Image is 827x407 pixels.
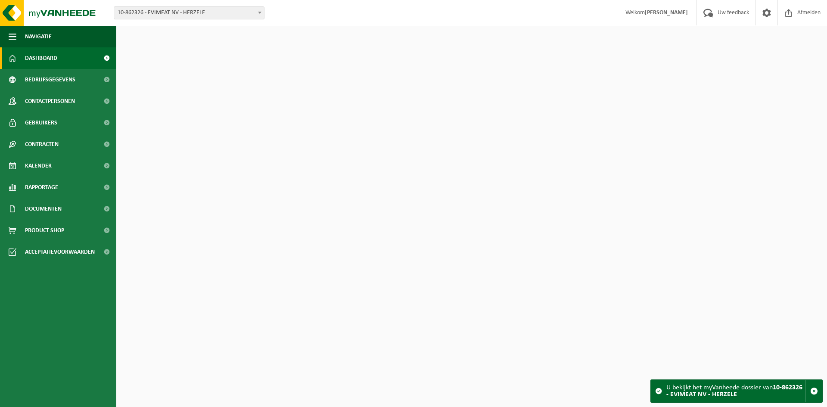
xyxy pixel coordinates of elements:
[645,9,688,16] strong: [PERSON_NAME]
[25,198,62,220] span: Documenten
[25,90,75,112] span: Contactpersonen
[114,6,264,19] span: 10-862326 - EVIMEAT NV - HERZELE
[25,69,75,90] span: Bedrijfsgegevens
[114,7,264,19] span: 10-862326 - EVIMEAT NV - HERZELE
[25,220,64,241] span: Product Shop
[25,112,57,134] span: Gebruikers
[25,47,57,69] span: Dashboard
[25,241,95,263] span: Acceptatievoorwaarden
[25,26,52,47] span: Navigatie
[666,380,805,402] div: U bekijkt het myVanheede dossier van
[25,134,59,155] span: Contracten
[25,177,58,198] span: Rapportage
[666,384,802,398] strong: 10-862326 - EVIMEAT NV - HERZELE
[25,155,52,177] span: Kalender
